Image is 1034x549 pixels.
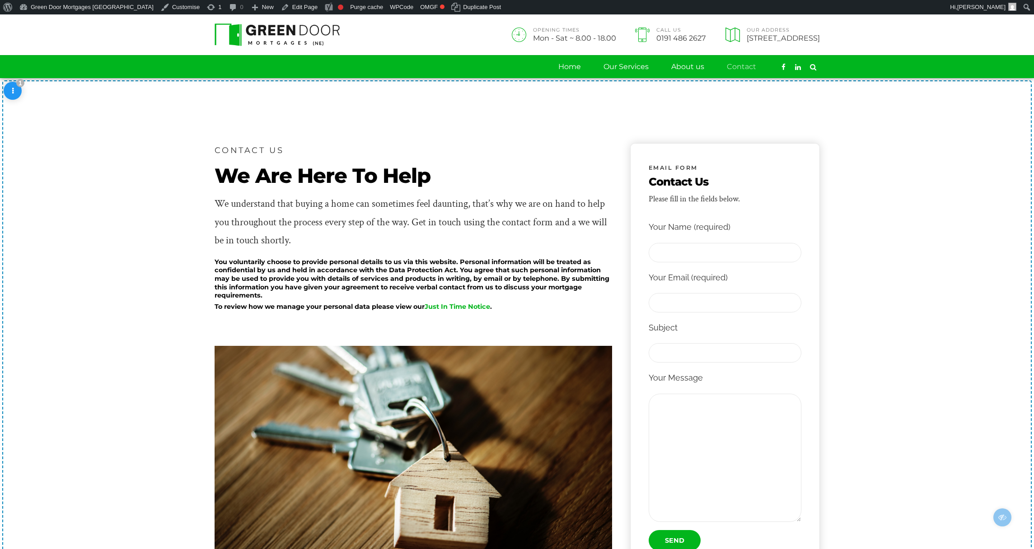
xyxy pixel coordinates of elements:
[215,195,612,250] div: We understand that buying a home can sometimes feel daunting, that’s why we are on hand to help y...
[533,34,616,42] span: Mon - Sat ~ 8.00 - 18.00
[747,28,820,33] span: Our Address
[649,270,801,285] p: Your Email (required)
[558,56,581,78] a: Home
[4,82,22,100] span: Edit
[425,302,490,311] a: Just In Time Notice
[649,220,801,234] p: Your Name (required)
[649,321,801,335] p: Subject
[727,56,756,78] a: Contact
[671,56,704,78] a: About us
[215,258,612,300] h6: You voluntarily choose to provide personal details to us via this website. Personal information w...
[215,23,340,46] img: Green Door Mortgages North East
[533,28,616,33] span: OPENING TIMES
[993,508,1011,526] span: Edit/Preview
[215,302,612,311] h6: To review how we manage your personal data please view our .
[649,371,801,385] p: Your Message
[957,4,1006,10] span: [PERSON_NAME]
[722,28,819,42] a: Our Address[STREET_ADDRESS]
[656,28,706,33] span: Call Us
[649,175,740,189] span: Contact Us
[215,163,612,189] span: We Are Here To Help
[215,143,284,158] span: CONTACT US
[338,5,343,10] div: Focus keyphrase not set
[656,34,706,42] span: 0191 486 2627
[604,56,649,78] a: Our Services
[747,34,820,42] span: [STREET_ADDRESS]
[649,192,740,206] div: Please fill in the fields below.
[16,79,24,87] span: 1
[632,28,706,42] a: Call Us0191 486 2627
[649,163,698,173] span: EMAIL FORM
